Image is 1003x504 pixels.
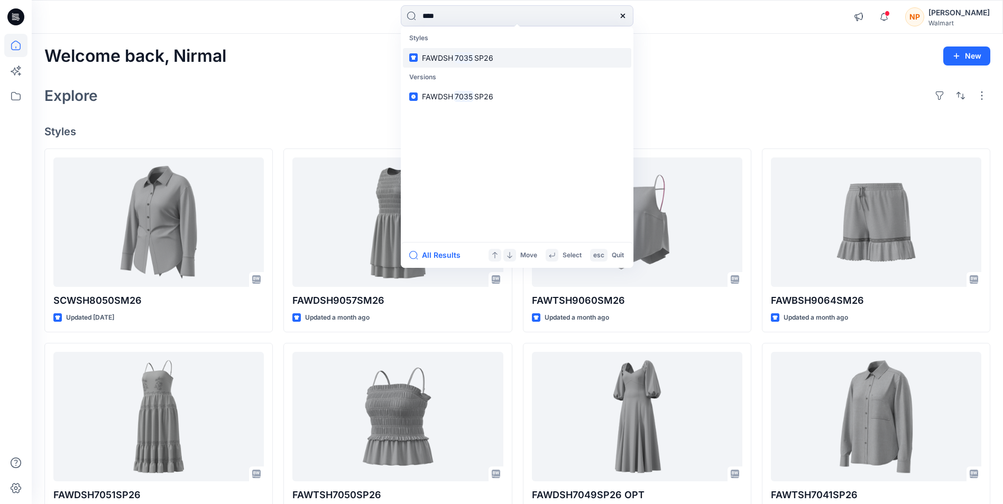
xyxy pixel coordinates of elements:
mark: 7035 [453,90,474,102]
p: FAWTSH7041SP26 [771,488,981,502]
p: Quit [612,250,624,261]
a: FAWDSH7051SP26 [53,352,264,481]
p: esc [593,250,604,261]
p: Updated [DATE] [66,312,114,323]
p: FAWDSH7051SP26 [53,488,264,502]
a: FAWTSH7050SP26 [292,352,503,481]
a: FAWBSH9064SM26 [771,157,981,287]
a: FAWDSH7049SP26 OPT [532,352,742,481]
a: FAWTSH9060SM26 [532,157,742,287]
span: SP26 [474,53,493,62]
h2: Welcome back, Nirmal [44,46,226,66]
a: FAWTSH7041SP26 [771,352,981,481]
mark: 7035 [453,52,474,64]
p: Updated a month ago [305,312,370,323]
div: NP [905,7,924,26]
a: FAWDSH7035SP26 [403,87,631,106]
p: FAWDSH9057SM26 [292,293,503,308]
a: FAWDSH9057SM26 [292,157,503,287]
p: FAWBSH9064SM26 [771,293,981,308]
div: [PERSON_NAME] [928,6,990,19]
button: All Results [409,249,467,262]
a: FAWDSH7035SP26 [403,48,631,68]
h4: Styles [44,125,990,138]
p: SCWSH8050SM26 [53,293,264,308]
a: SCWSH8050SM26 [53,157,264,287]
p: Updated a month ago [784,312,848,323]
span: SP26 [474,92,493,101]
span: FAWDSH [422,53,453,62]
p: FAWDSH7049SP26 OPT [532,488,742,502]
div: Walmart [928,19,990,27]
p: FAWTSH7050SP26 [292,488,503,502]
p: FAWTSH9060SM26 [532,293,742,308]
p: Versions [403,68,631,87]
p: Move [520,250,537,261]
h2: Explore [44,87,98,104]
p: Styles [403,29,631,48]
span: FAWDSH [422,92,453,101]
p: Select [563,250,582,261]
p: Updated a month ago [545,312,609,323]
button: New [943,46,990,66]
